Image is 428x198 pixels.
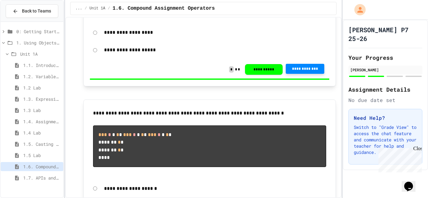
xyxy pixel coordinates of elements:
[348,85,422,94] h2: Assignment Details
[23,107,61,114] span: 1.3 Lab
[348,25,422,43] h1: [PERSON_NAME] P7 25-26
[23,141,61,147] span: 1.5. Casting and Ranges of Values
[20,51,61,57] span: Unit 1A
[23,152,61,159] span: 1.5 Lab
[23,129,61,136] span: 1.4 Lab
[22,8,51,14] span: Back to Teams
[16,28,61,35] span: 0: Getting Started
[23,73,61,80] span: 1.2. Variables and Data Types
[76,6,82,11] span: ...
[23,84,61,91] span: 1.2 Lab
[112,5,215,12] span: 1.6. Compound Assignment Operators
[350,67,420,73] div: [PERSON_NAME]
[16,39,61,46] span: 1. Using Objects and Methods
[108,6,110,11] span: /
[90,6,105,11] span: Unit 1A
[85,6,87,11] span: /
[348,96,422,104] div: No due date set
[402,173,422,192] iframe: chat widget
[23,118,61,125] span: 1.4. Assignment and Input
[348,3,367,17] div: My Account
[354,114,417,122] h3: Need Help?
[376,146,422,172] iframe: chat widget
[23,175,61,181] span: 1.7. APIs and Libraries
[354,124,417,155] p: Switch to "Grade View" to access the chat feature and communicate with your teacher for help and ...
[23,62,61,69] span: 1.1. Introduction to Algorithms, Programming, and Compilers
[3,3,43,40] div: Chat with us now!Close
[23,96,61,102] span: 1.3. Expressions and Output [New]
[23,163,61,170] span: 1.6. Compound Assignment Operators
[348,53,422,62] h2: Your Progress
